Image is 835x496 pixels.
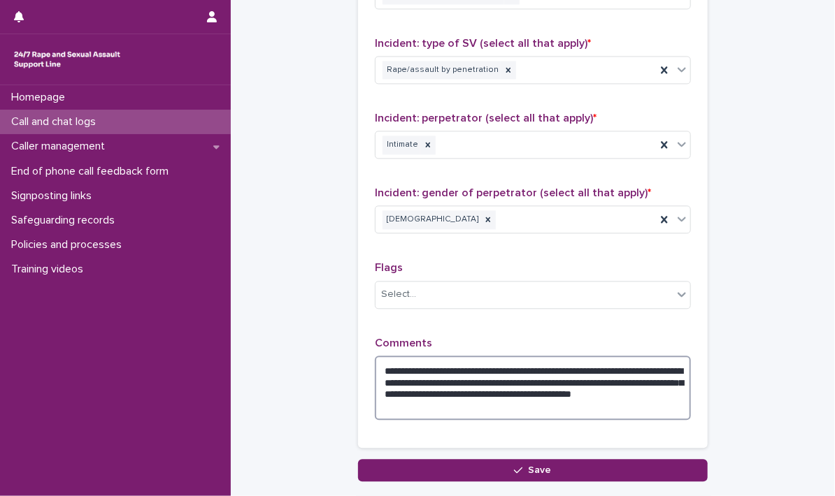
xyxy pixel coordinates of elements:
p: Caller management [6,140,116,153]
p: Safeguarding records [6,214,126,227]
div: Rape/assault by penetration [383,61,501,80]
div: [DEMOGRAPHIC_DATA] [383,210,480,229]
p: End of phone call feedback form [6,165,180,178]
p: Training videos [6,263,94,276]
span: Incident: perpetrator (select all that apply) [375,112,597,124]
p: Policies and processes [6,238,133,251]
span: Incident: type of SV (select all that apply) [375,38,591,49]
img: rhQMoQhaT3yELyF149Cw [11,45,123,73]
span: Save [529,465,552,475]
p: Homepage [6,91,76,104]
div: Intimate [383,136,420,154]
p: Signposting links [6,189,103,203]
span: Comments [375,337,432,349]
span: Flags [375,262,403,273]
div: Select... [381,287,416,302]
p: Call and chat logs [6,115,107,129]
span: Incident: gender of perpetrator (select all that apply) [375,187,651,198]
button: Save [358,459,708,481]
